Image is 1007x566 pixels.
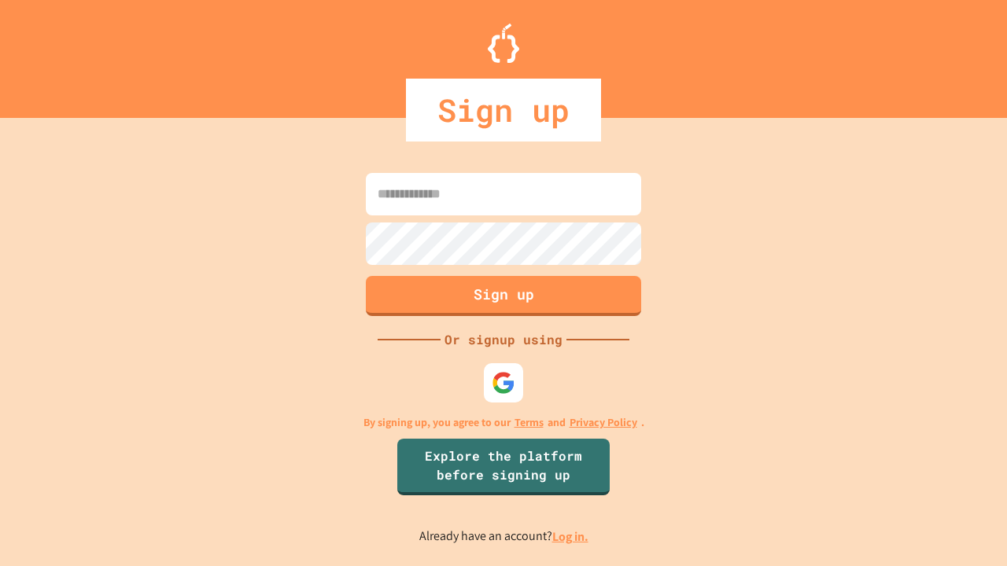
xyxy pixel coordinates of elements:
[406,79,601,141] div: Sign up
[552,528,588,545] a: Log in.
[488,24,519,63] img: Logo.svg
[419,527,588,546] p: Already have an account?
[363,414,644,431] p: By signing up, you agree to our and .
[515,414,544,431] a: Terms
[397,439,610,495] a: Explore the platform before signing up
[570,414,637,431] a: Privacy Policy
[441,330,566,349] div: Or signup using
[492,371,515,395] img: google-icon.svg
[366,276,641,316] button: Sign up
